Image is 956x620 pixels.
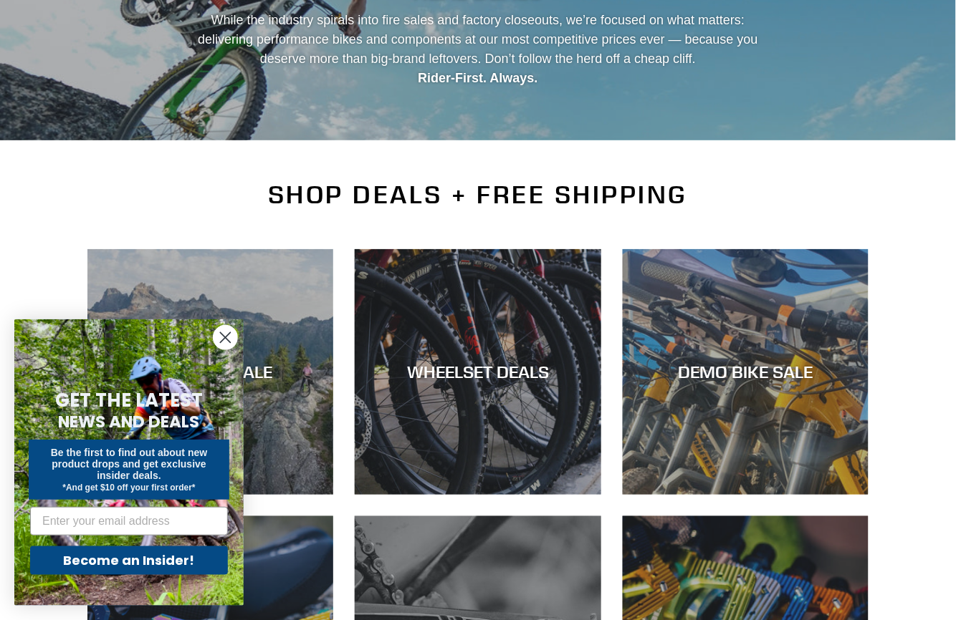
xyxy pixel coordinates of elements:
span: Be the first to find out about new product drops and get exclusive insider deals. [51,447,208,481]
span: NEWS AND DEALS [59,410,200,433]
a: DEMO BIKE SALE [623,249,869,495]
strong: Rider-First. Always. [418,71,537,85]
button: Become an Insider! [30,546,228,575]
a: NEW BIKE SALE [87,249,333,495]
div: WHEELSET DEALS [355,362,601,382]
h2: SHOP DEALS + FREE SHIPPING [87,180,869,210]
button: Close dialog [213,325,238,350]
p: While the industry spirals into fire sales and factory closeouts, we’re focused on what matters: ... [185,11,771,88]
span: *And get $10 off your first order* [62,483,195,493]
span: GET THE LATEST [55,387,203,413]
input: Enter your email address [30,507,228,536]
a: WHEELSET DEALS [355,249,601,495]
div: DEMO BIKE SALE [623,362,869,382]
